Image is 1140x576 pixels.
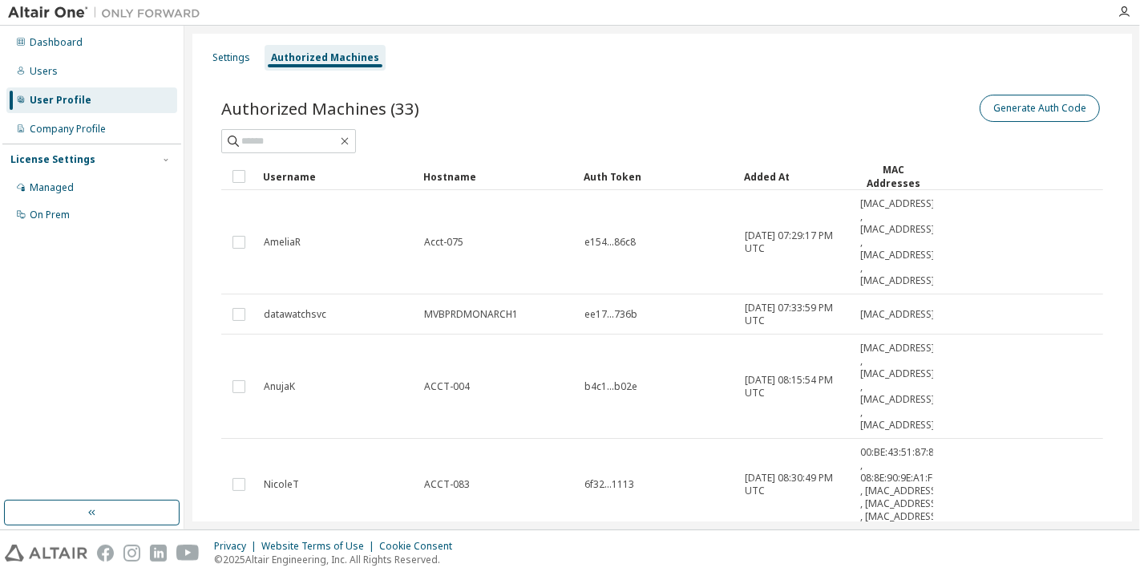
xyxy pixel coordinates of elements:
span: ACCT-004 [424,380,470,393]
span: 6f32...1113 [584,478,634,491]
span: [DATE] 07:33:59 PM UTC [745,302,846,327]
div: Settings [212,51,250,64]
div: Users [30,65,58,78]
span: [MAC_ADDRESS] [860,308,935,321]
span: AnujaK [264,380,295,393]
img: facebook.svg [97,545,114,562]
span: Acct-075 [424,236,463,249]
img: instagram.svg [123,545,140,562]
span: b4c1...b02e [584,380,637,393]
div: MAC Addresses [859,163,927,190]
span: datawatchsvc [264,308,326,321]
img: youtube.svg [176,545,200,562]
span: [DATE] 08:30:49 PM UTC [745,472,846,497]
div: Company Profile [30,123,106,136]
span: [MAC_ADDRESS] , [MAC_ADDRESS] , [MAC_ADDRESS] , [MAC_ADDRESS] [860,197,935,287]
div: User Profile [30,94,91,107]
div: Website Terms of Use [261,540,379,553]
img: linkedin.svg [150,545,167,562]
div: Privacy [214,540,261,553]
div: Managed [30,181,74,194]
div: Cookie Consent [379,540,462,553]
span: [DATE] 08:15:54 PM UTC [745,374,846,400]
span: Authorized Machines (33) [221,97,419,120]
span: 00:BE:43:51:87:80 , 08:8E:90:9E:A1:F6 , [MAC_ADDRESS] , [MAC_ADDRESS] , [MAC_ADDRESS] [860,446,940,523]
div: On Prem [30,209,70,221]
span: AmeliaR [264,236,301,249]
span: [DATE] 07:29:17 PM UTC [745,229,846,255]
span: e154...86c8 [584,236,636,249]
div: License Settings [10,153,95,166]
button: Generate Auth Code [980,95,1100,122]
span: MVBPRDMONARCH1 [424,308,518,321]
span: ACCT-083 [424,478,470,491]
img: Altair One [8,5,208,21]
span: NicoleT [264,478,299,491]
div: Username [263,164,410,189]
div: Authorized Machines [271,51,379,64]
img: altair_logo.svg [5,545,87,562]
p: © 2025 Altair Engineering, Inc. All Rights Reserved. [214,553,462,566]
span: [MAC_ADDRESS] , [MAC_ADDRESS] , [MAC_ADDRESS] , [MAC_ADDRESS] [860,342,935,432]
div: Auth Token [584,164,731,189]
span: ee17...736b [584,308,637,321]
div: Added At [744,164,847,189]
div: Dashboard [30,36,83,49]
div: Hostname [423,164,571,189]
